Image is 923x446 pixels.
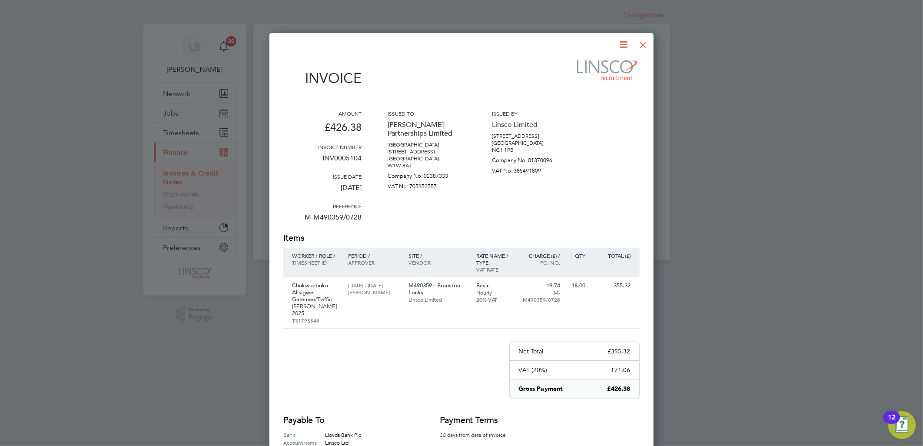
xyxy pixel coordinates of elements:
[492,153,570,164] p: Company No: 01370096
[283,173,362,180] h3: Issue date
[388,155,466,162] p: [GEOGRAPHIC_DATA]
[492,146,570,153] p: NG1 1PB
[388,180,466,190] p: VAT No: 705352557
[594,282,631,289] p: 355.32
[283,232,640,244] h2: Items
[888,417,896,429] div: 12
[518,385,563,393] p: Gross Payment
[292,252,339,259] p: Worker / Role /
[283,431,325,439] label: Bank:
[492,164,570,174] p: VAT No: 385491809
[292,317,339,324] p: TS1795548
[523,259,561,266] p: Po. No.
[523,282,561,289] p: 19.74
[409,282,468,296] p: M490359 - Branston Locks
[611,366,631,374] p: £71.06
[283,143,362,150] h3: Invoice number
[348,282,400,289] p: [DATE] - [DATE]
[476,252,514,266] p: Rate name / type
[608,347,631,355] p: £355.32
[388,110,466,117] h3: Issued to
[476,296,514,303] p: 20% VAT
[594,252,631,259] p: Total (£)
[283,210,362,232] p: M-M490359/0728
[569,282,585,289] p: 18.00
[348,259,400,266] p: Approver
[476,282,514,289] p: Basic
[388,169,466,180] p: Company No: 02387333
[325,439,349,446] span: Linsco Ltd
[283,110,362,117] h3: Amount
[888,411,916,439] button: Open Resource Center, 12 new notifications
[283,414,414,426] h2: Payable to
[569,252,585,259] p: QTY
[476,289,514,296] p: Hourly
[608,385,631,393] p: £426.38
[409,259,468,266] p: Vendor
[523,252,561,259] p: Charge (£) /
[388,148,466,155] p: [STREET_ADDRESS]
[283,203,362,210] h3: Reference
[388,141,466,148] p: [GEOGRAPHIC_DATA]
[409,252,468,259] p: Site /
[518,366,547,374] p: VAT (20%)
[440,414,518,426] h2: Payment terms
[348,252,400,259] p: Period /
[518,347,543,355] p: Net Total
[283,70,362,87] h1: Invoice
[388,117,466,141] p: [PERSON_NAME] Partnerships Limited
[292,259,339,266] p: Timesheet ID
[325,431,361,438] span: Lloyds Bank Plc
[492,117,570,133] p: Linsco Limited
[523,289,561,303] p: M-M490359/0728
[409,296,468,303] p: Linsco Limited
[492,110,570,117] h3: Issued by
[283,150,362,173] p: INV0005104
[572,57,640,83] img: linsco-logo-remittance.png
[492,140,570,146] p: [GEOGRAPHIC_DATA]
[348,289,400,296] p: [PERSON_NAME]
[283,180,362,203] p: [DATE]
[292,296,339,317] p: Gateman/Traffic [PERSON_NAME] 2025
[440,431,518,439] p: 30 days from date of invoice
[476,266,514,273] p: VAT rate
[292,282,339,296] p: Chukwuebuka Alisigwe
[388,162,466,169] p: W1W 8AJ
[492,133,570,140] p: [STREET_ADDRESS]
[283,117,362,143] p: £426.38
